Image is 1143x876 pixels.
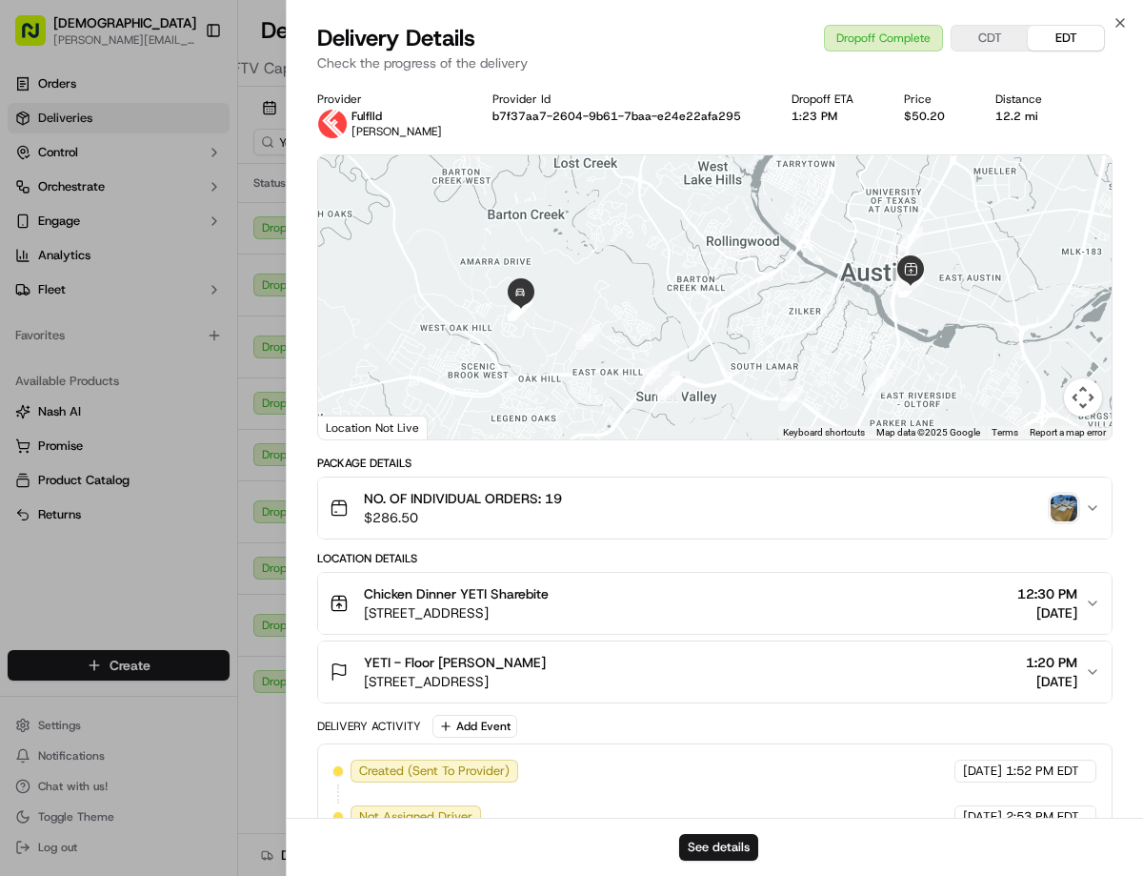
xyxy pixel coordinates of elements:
[876,427,980,438] span: Map data ©2025 Google
[317,719,421,734] div: Delivery Activity
[19,18,57,56] img: Nash
[1006,808,1079,825] span: 2:53 PM EDT
[364,489,562,508] span: NO. OF INDIVIDUAL ORDERS: 19
[38,275,146,295] span: Knowledge Base
[364,584,549,603] span: Chicken Dinner YETI Sharebite
[657,376,682,400] div: 19
[359,808,472,825] span: Not Assigned Driver
[318,573,1112,634] button: Chicken Dinner YETI Sharebite[STREET_ADDRESS]12:30 PM[DATE]
[792,92,873,107] div: Dropoff ETA
[19,75,347,106] p: Welcome 👋
[19,181,53,215] img: 1736555255976-a54dd68f-1ca7-489b-9aae-adbdc363a1c4
[65,181,312,200] div: Start new chat
[317,23,475,53] span: Delivery Details
[904,92,965,107] div: Price
[65,200,241,215] div: We're available if you need us!
[318,478,1112,539] button: NO. OF INDIVIDUAL ORDERS: 19$286.50photo_proof_of_delivery image
[351,124,442,139] span: [PERSON_NAME]
[359,763,510,780] span: Created (Sent To Provider)
[575,325,600,350] div: 23
[644,360,669,385] div: 22
[995,109,1062,124] div: 12.2 mi
[1030,427,1106,438] a: Report a map error
[898,227,923,252] div: 8
[1006,763,1079,780] span: 1:52 PM EDT
[963,808,1002,825] span: [DATE]
[792,109,873,124] div: 1:23 PM
[50,122,343,142] input: Got a question? Start typing here...
[1026,672,1077,691] span: [DATE]
[180,275,306,295] span: API Documentation
[1064,378,1102,417] button: Map camera controls
[351,109,442,124] p: Fulflld
[868,369,892,394] div: 16
[1026,653,1077,672] span: 1:20 PM
[317,109,348,139] img: profile_Fulflld_OnFleet_Thistle_SF.png
[323,415,386,439] a: Open this area in Google Maps (opens a new window)
[324,187,347,210] button: Start new chat
[995,92,1062,107] div: Distance
[364,672,546,691] span: [STREET_ADDRESS]
[1051,495,1077,521] img: photo_proof_of_delivery image
[655,371,680,396] div: 18
[783,426,865,439] button: Keyboard shortcuts
[1017,584,1077,603] span: 12:30 PM
[317,456,1113,471] div: Package Details
[778,386,803,411] div: 17
[679,834,758,861] button: See details
[492,109,741,124] button: b7f37aa7-2604-9b61-7baa-e24e22afa295
[161,277,176,293] div: 💻
[364,653,546,672] span: YETI - Floor [PERSON_NAME]
[364,603,549,622] span: [STREET_ADDRESS]
[992,427,1018,438] a: Terms (opens in new tab)
[952,26,1028,51] button: CDT
[364,508,562,527] span: $286.50
[432,715,517,738] button: Add Event
[492,92,761,107] div: Provider Id
[508,296,532,321] div: 26
[1028,26,1104,51] button: EDT
[318,642,1112,703] button: YETI - Floor [PERSON_NAME][STREET_ADDRESS]1:20 PM[DATE]
[904,109,965,124] div: $50.20
[657,377,682,401] div: 21
[190,322,231,336] span: Pylon
[134,321,231,336] a: Powered byPylon
[317,551,1113,566] div: Location Details
[153,268,313,302] a: 💻API Documentation
[317,92,462,107] div: Provider
[317,53,1113,72] p: Check the progress of the delivery
[19,277,34,293] div: 📗
[892,266,917,291] div: 15
[323,415,386,439] img: Google
[11,268,153,302] a: 📗Knowledge Base
[963,763,1002,780] span: [DATE]
[318,416,428,439] div: Location Not Live
[1017,603,1077,622] span: [DATE]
